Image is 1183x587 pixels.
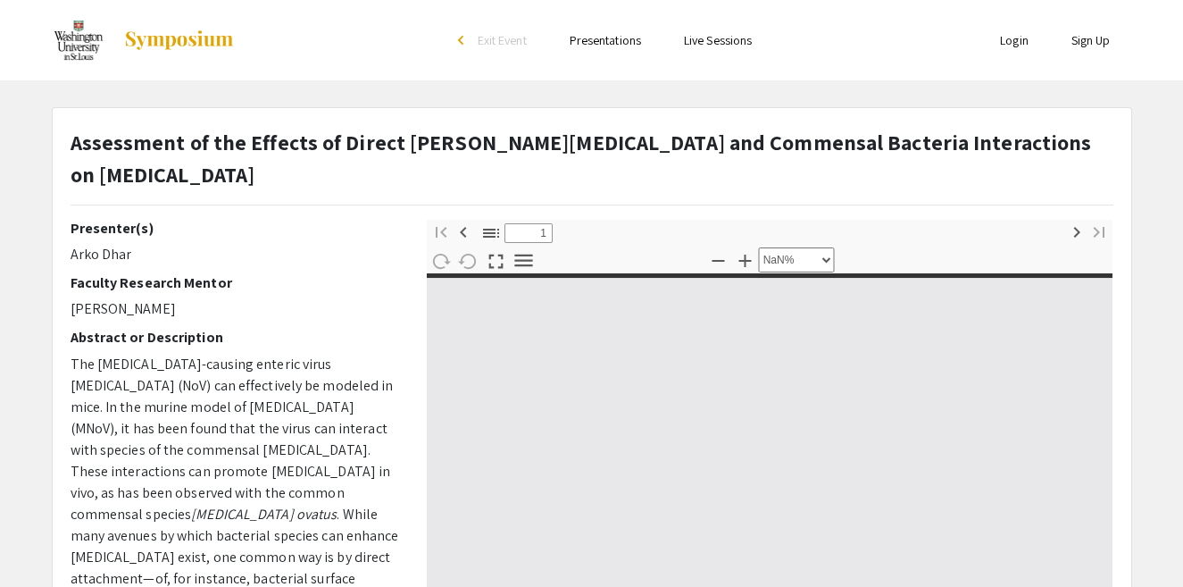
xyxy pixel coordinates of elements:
[52,18,106,63] img: Washington University in St. Louis Undergraduate Research Week 2021
[504,223,553,243] input: Page
[191,505,337,524] em: [MEDICAL_DATA] ovatus
[1071,32,1111,48] a: Sign Up
[684,32,752,48] a: Live Sessions
[448,218,479,244] button: Previous Page
[730,247,761,273] button: Zoom In
[71,128,1092,189] strong: Assessment of the Effects of Direct [PERSON_NAME][MEDICAL_DATA] and Commensal Bacteria Interactio...
[71,244,400,265] p: Arko Dhar
[426,218,456,244] button: First page
[478,32,527,48] span: Exit Event
[1084,218,1114,244] button: Last page
[52,18,236,63] a: Washington University in St. Louis Undergraduate Research Week 2021
[13,507,76,574] iframe: Chat
[458,35,469,46] div: arrow_back_ios
[1000,32,1029,48] a: Login
[454,247,484,273] button: Rotate Counterclockwise
[71,355,394,524] span: The [MEDICAL_DATA]-causing enteric virus [MEDICAL_DATA] (NoV) can effectively be modeled in mice....
[71,329,400,346] h2: Abstract or Description
[509,247,539,273] button: Tools
[759,247,835,273] select: Zoom
[71,298,400,320] p: [PERSON_NAME]
[481,247,512,273] button: Switch to Presentation Mode
[704,247,734,273] button: Zoom Out
[123,29,235,51] img: Symposium by ForagerOne
[71,274,400,291] h2: Faculty Research Mentor
[1062,218,1092,244] button: Next Page
[570,32,641,48] a: Presentations
[476,220,506,246] button: Toggle Sidebar
[426,247,456,273] button: Rotate Clockwise
[71,220,400,237] h2: Presenter(s)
